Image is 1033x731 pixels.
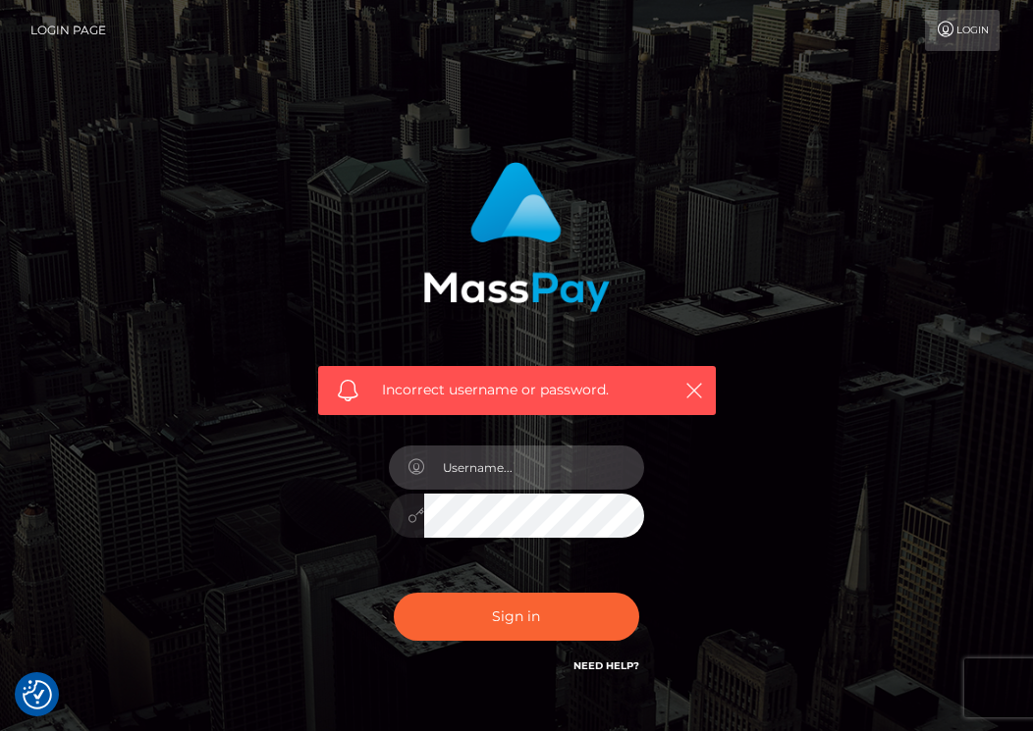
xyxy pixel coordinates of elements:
a: Login [925,10,1000,51]
button: Sign in [394,593,639,641]
span: Incorrect username or password. [382,380,662,400]
button: Consent Preferences [23,680,52,709]
img: MassPay Login [423,162,610,312]
a: Need Help? [573,659,639,672]
input: Username... [424,445,644,490]
a: Login Page [30,10,106,51]
img: Revisit consent button [23,680,52,709]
